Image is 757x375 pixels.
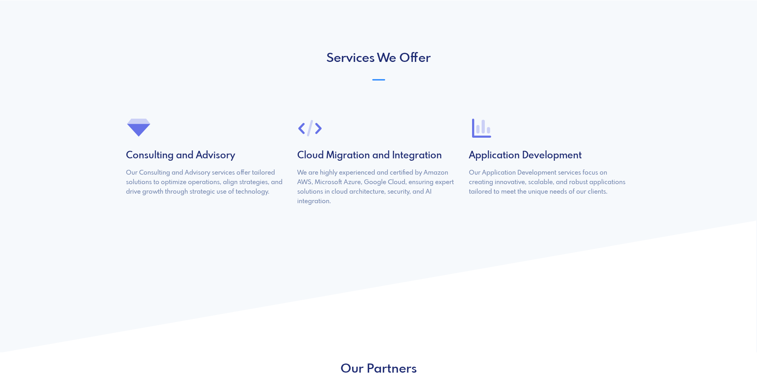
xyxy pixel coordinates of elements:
[469,150,631,162] h4: Application Development
[126,150,288,162] h4: Consulting and Advisory
[469,168,631,197] p: Our Application Development services focus on creating innovative, scalable, and robust applicati...
[126,168,288,197] p: Our Consulting and Advisory services offer tailored solutions to optimize operations, align strat...
[297,150,459,162] h4: Cloud Migration and Integration
[297,168,459,206] p: We are highly experienced and certified by Amazon AWS, Microsoft Azure, Google Cloud, ensuring ex...
[121,51,636,66] h2: Services We Offer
